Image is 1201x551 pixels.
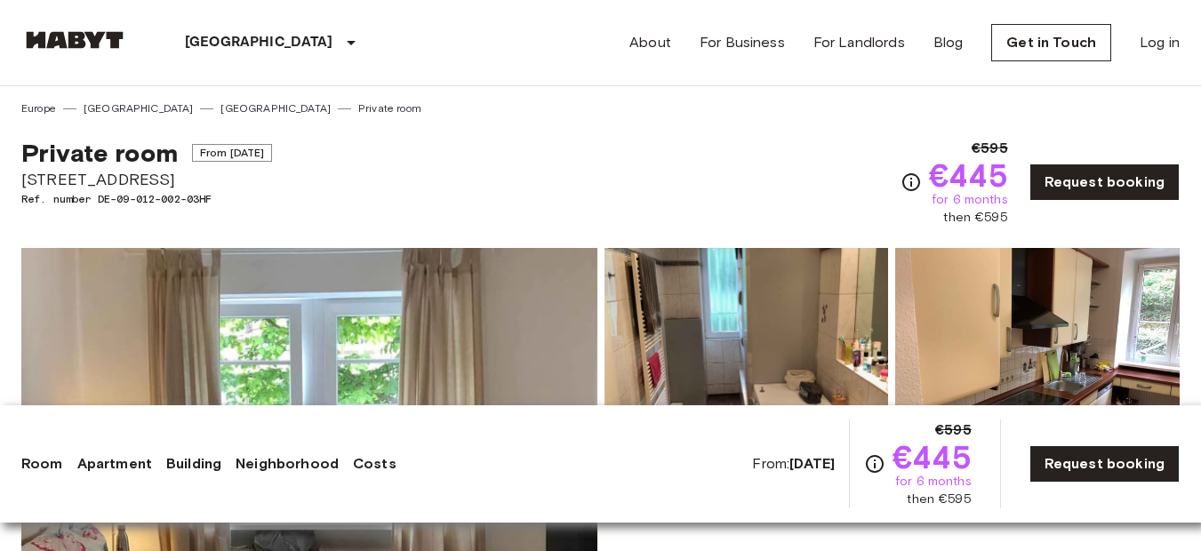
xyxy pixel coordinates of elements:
a: Log in [1140,32,1180,53]
a: [GEOGRAPHIC_DATA] [220,100,331,116]
img: Picture of unit DE-09-012-002-03HF [605,248,889,481]
span: Ref. number DE-09-012-002-03HF [21,191,272,207]
span: From [DATE] [192,144,273,162]
b: [DATE] [789,455,835,472]
a: Building [166,453,221,475]
img: Picture of unit DE-09-012-002-03HF [895,248,1180,481]
p: [GEOGRAPHIC_DATA] [185,32,333,53]
span: €445 [929,159,1008,191]
a: Private room [358,100,421,116]
a: Blog [933,32,964,53]
svg: Check cost overview for full price breakdown. Please note that discounts apply to new joiners onl... [901,172,922,193]
a: Costs [353,453,396,475]
a: Request booking [1029,445,1180,483]
span: then €595 [907,491,971,508]
span: Private room [21,138,178,168]
a: Europe [21,100,56,116]
span: €445 [893,441,972,473]
a: For Business [700,32,785,53]
span: for 6 months [932,191,1008,209]
a: Neighborhood [236,453,339,475]
span: for 6 months [895,473,972,491]
span: From: [752,454,835,474]
a: Request booking [1029,164,1180,201]
a: Get in Touch [991,24,1111,61]
span: €595 [972,138,1008,159]
span: then €595 [943,209,1007,227]
a: Apartment [77,453,152,475]
span: [STREET_ADDRESS] [21,168,272,191]
svg: Check cost overview for full price breakdown. Please note that discounts apply to new joiners onl... [864,453,885,475]
a: About [629,32,671,53]
a: Room [21,453,63,475]
a: For Landlords [813,32,905,53]
img: Habyt [21,31,128,49]
a: [GEOGRAPHIC_DATA] [84,100,194,116]
span: €595 [935,419,972,441]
